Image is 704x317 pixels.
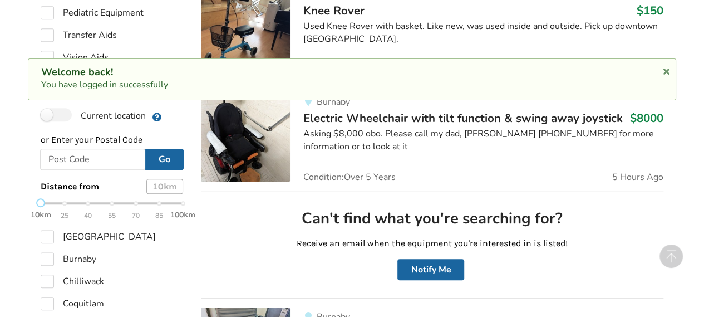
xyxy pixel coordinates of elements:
[61,209,68,222] span: 25
[303,20,663,46] div: Used Knee Rover with basket. Like new, was used inside and outside. Pick up downtown [GEOGRAPHIC_...
[41,66,663,79] div: Welcome back!
[41,134,183,147] p: or Enter your Postal Code
[155,209,163,222] span: 85
[612,173,663,182] span: 5 Hours Ago
[41,66,663,91] div: You have logged in successfully
[316,96,349,108] span: Burnaby
[41,297,104,310] label: Coquitlam
[40,149,145,170] input: Post Code
[303,173,396,182] span: Condition: Over 5 Years
[201,83,663,191] a: mobility-electric wheelchair with tilt function & swing away joystickBurnabyElectric Wheelchair w...
[303,3,365,18] span: Knee Rover
[210,209,654,228] h2: Can't find what you're searching for?
[146,179,183,194] div: 10 km
[41,252,96,266] label: Burnaby
[630,111,663,125] h3: $8000
[108,209,116,222] span: 55
[303,128,663,153] div: Asking $8,000 obo. Please call my dad, [PERSON_NAME] [PHONE_NUMBER] for more information or to lo...
[41,275,104,288] label: Chilliwack
[41,6,144,19] label: Pediatric Equipment
[637,3,663,18] h3: $150
[145,149,184,170] button: Go
[41,181,99,192] span: Distance from
[31,210,51,220] strong: 10km
[303,110,623,126] span: Electric Wheelchair with tilt function & swing away joystick
[170,210,195,220] strong: 100km
[41,230,156,243] label: [GEOGRAPHIC_DATA]
[210,237,654,250] p: Receive an email when the equipment you're interested in is listed!
[201,92,290,182] img: mobility-electric wheelchair with tilt function & swing away joystick
[41,108,146,123] label: Current location
[41,28,117,42] label: Transfer Aids
[397,259,464,280] button: Notify Me
[84,209,92,222] span: 40
[41,51,109,64] label: Vision Aids
[132,209,140,222] span: 70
